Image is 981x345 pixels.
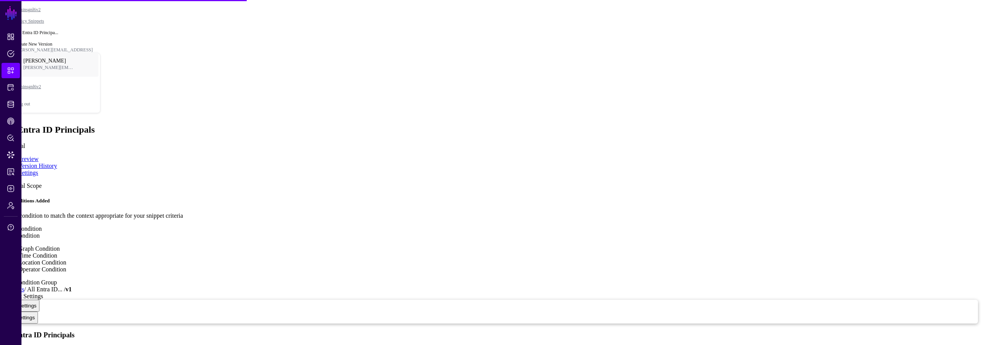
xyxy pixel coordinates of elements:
a: Logs [2,181,20,196]
a: Settings [18,169,38,176]
a: Identity Data Fabric [2,97,20,112]
a: Dashboard [2,29,20,44]
a: Policies [2,46,20,61]
a: CAEP Hub [2,113,20,129]
a: Snippets [2,63,20,78]
a: Add condition [3,225,42,232]
strong: All Entra ID Principa... [15,30,58,35]
div: Snippet Settings [3,293,978,300]
div: Graph Condition [18,245,978,252]
a: Data Lens [2,147,20,163]
a: Reports [2,164,20,179]
h3: All Entra ID Principals [3,331,978,339]
p: Add a condition to match the context appropriate for your snippet criteria [3,212,978,219]
span: Admin [7,202,15,209]
span: Principal [3,143,25,149]
span: Policies [7,50,15,58]
span: [PERSON_NAME][EMAIL_ADDRESS] [23,65,75,71]
span: Policy Lens [7,134,15,142]
div: / All Entra ID... / [3,286,978,293]
strong: Create New Version [15,41,52,47]
span: Logs [7,185,15,192]
a: arminsgnl6v2 [16,74,100,99]
strong: v1 [66,286,72,292]
div: Principal Scope [3,182,978,189]
div: Add Condition [3,232,978,239]
span: Support [7,223,15,231]
a: Version History [18,163,57,169]
a: Preview [18,156,38,162]
a: Policy Snippets [15,18,44,24]
span: Snippets [7,67,15,74]
div: / [15,36,966,41]
span: Protected Systems [7,84,15,91]
span: Identity Data Fabric [7,100,15,108]
a: SGNL [5,5,18,21]
a: arminsgnl6v2 [15,7,41,12]
span: CAEP Hub [7,117,15,125]
h5: No Conditions Added [3,198,978,204]
span: arminsgnl6v2 [16,84,77,90]
div: Operator Condition [18,266,978,273]
div: / [15,24,966,30]
h2: All Entra ID Principals [3,125,978,135]
a: Admin [2,198,20,213]
div: / [15,13,966,18]
div: Time Condition [18,252,978,259]
div: Add Condition Group [3,279,978,286]
span: [PERSON_NAME] [23,58,75,64]
span: Reports [7,168,15,176]
span: Edit Settings [6,315,35,320]
a: Protected Systems [2,80,20,95]
div: Location Condition [18,259,978,266]
a: Policy Lens [2,130,20,146]
span: Dashboard [7,33,15,41]
div: [PERSON_NAME][EMAIL_ADDRESS] [15,47,100,53]
span: Data Lens [7,151,15,159]
div: Log out [16,101,100,107]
